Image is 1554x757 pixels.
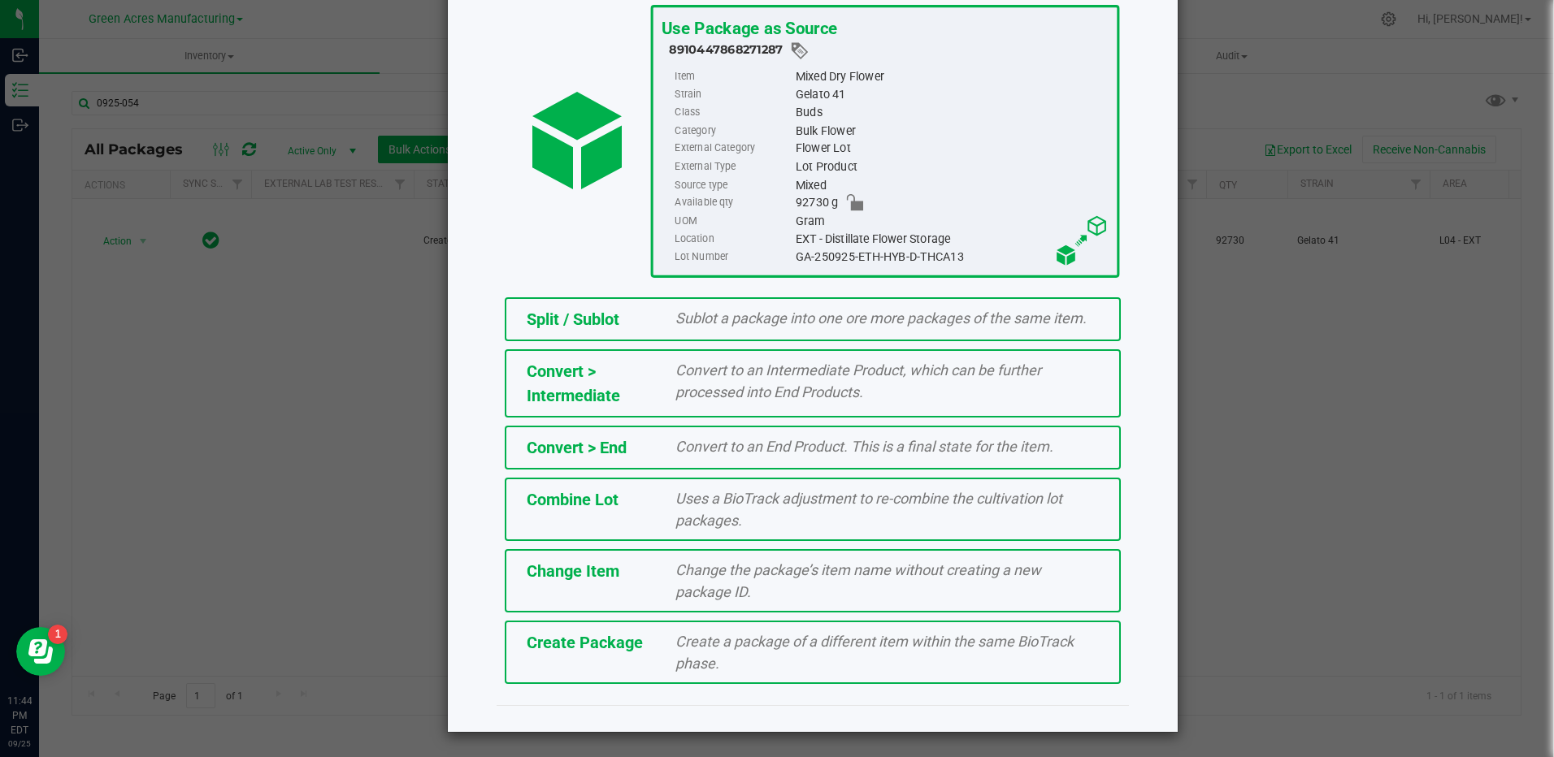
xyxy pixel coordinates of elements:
label: Item [675,67,792,85]
span: Create Package [527,633,643,652]
div: GA-250925-ETH-HYB-D-THCA13 [795,248,1108,266]
label: External Category [675,140,792,158]
div: Buds [795,104,1108,122]
span: Convert > Intermediate [527,361,620,405]
span: Change the package’s item name without creating a new package ID. [675,561,1041,600]
div: 8910447868271287 [669,41,1109,61]
div: Mixed Dry Flower [795,67,1108,85]
span: Convert to an Intermediate Product, which can be further processed into End Products. [675,361,1041,400]
div: Bulk Flower [795,122,1108,140]
span: Split / Sublot [527,309,619,329]
label: UOM [675,212,792,230]
div: Gelato 41 [795,85,1108,103]
iframe: Resource center [16,627,65,676]
div: Gram [795,212,1108,230]
div: Flower Lot [795,140,1108,158]
span: Combine Lot [527,490,619,509]
div: Lot Product [795,158,1108,175]
span: Convert > End [527,438,627,457]
span: Change Item [527,561,619,581]
label: Source type [675,176,792,194]
label: Available qty [675,194,792,212]
label: Class [675,104,792,122]
iframe: Resource center unread badge [48,625,67,644]
div: Mixed [795,176,1108,194]
label: Strain [675,85,792,103]
span: Sublot a package into one ore more packages of the same item. [675,309,1087,327]
span: Use Package as Source [661,18,836,38]
span: Uses a BioTrack adjustment to re-combine the cultivation lot packages. [675,490,1062,529]
span: Convert to an End Product. This is a final state for the item. [675,438,1053,455]
div: EXT - Distillate Flower Storage [795,230,1108,248]
label: External Type [675,158,792,175]
span: 92730 g [795,194,838,212]
label: Category [675,122,792,140]
span: Create a package of a different item within the same BioTrack phase. [675,633,1074,672]
label: Lot Number [675,248,792,266]
label: Location [675,230,792,248]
